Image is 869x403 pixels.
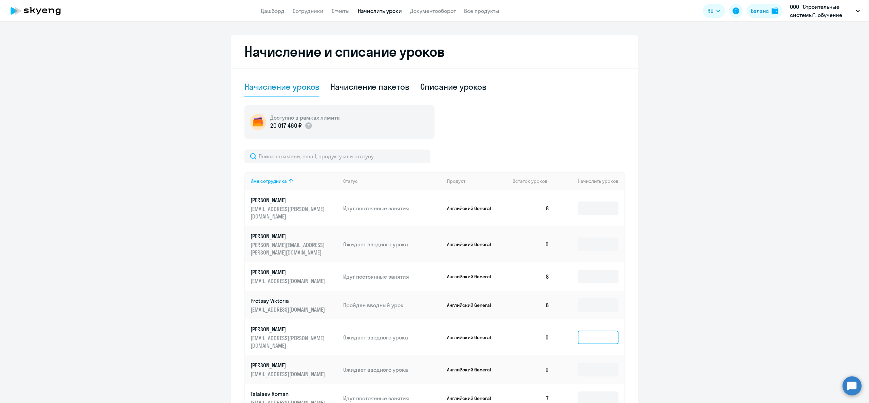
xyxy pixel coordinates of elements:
[447,367,498,373] p: Английский General
[251,306,327,313] p: [EMAIL_ADDRESS][DOMAIN_NAME]
[251,277,327,285] p: [EMAIL_ADDRESS][DOMAIN_NAME]
[270,121,302,130] p: 20 017 460 ₽
[251,362,338,378] a: [PERSON_NAME][EMAIL_ADDRESS][DOMAIN_NAME]
[787,3,863,19] button: ООО "Строительные системы", обучение
[251,196,338,220] a: [PERSON_NAME][EMAIL_ADDRESS][PERSON_NAME][DOMAIN_NAME]
[251,370,327,378] p: [EMAIL_ADDRESS][DOMAIN_NAME]
[772,7,778,14] img: balance
[507,190,555,226] td: 8
[343,334,442,341] p: Ожидает вводного урока
[251,232,327,240] p: [PERSON_NAME]
[251,232,338,256] a: [PERSON_NAME][PERSON_NAME][EMAIL_ADDRESS][PERSON_NAME][DOMAIN_NAME]
[251,241,327,256] p: [PERSON_NAME][EMAIL_ADDRESS][PERSON_NAME][DOMAIN_NAME]
[332,7,350,14] a: Отчеты
[244,43,625,60] h2: Начисление и списание уроков
[703,4,725,18] button: RU
[251,205,327,220] p: [EMAIL_ADDRESS][PERSON_NAME][DOMAIN_NAME]
[507,355,555,384] td: 0
[790,3,853,19] p: ООО "Строительные системы", обучение
[447,205,498,211] p: Английский General
[343,241,442,248] p: Ожидает вводного урока
[507,291,555,319] td: 8
[343,395,442,402] p: Идут постоянные занятия
[464,7,499,14] a: Все продукты
[343,178,358,184] div: Статус
[507,226,555,262] td: 0
[707,7,714,15] span: RU
[358,7,402,14] a: Начислить уроки
[410,7,456,14] a: Документооборот
[420,81,487,92] div: Списание уроков
[251,268,338,285] a: [PERSON_NAME][EMAIL_ADDRESS][DOMAIN_NAME]
[330,81,409,92] div: Начисление пакетов
[513,178,548,184] span: Остаток уроков
[251,178,338,184] div: Имя сотрудника
[751,7,769,15] div: Баланс
[447,178,465,184] div: Продукт
[251,334,327,349] p: [EMAIL_ADDRESS][PERSON_NAME][DOMAIN_NAME]
[261,7,284,14] a: Дашборд
[251,362,327,369] p: [PERSON_NAME]
[270,114,340,121] h5: Доступно в рамках лимита
[447,274,498,280] p: Английский General
[447,302,498,308] p: Английский General
[507,319,555,355] td: 0
[343,205,442,212] p: Идут постоянные занятия
[447,178,507,184] div: Продукт
[507,262,555,291] td: 8
[251,326,338,349] a: [PERSON_NAME][EMAIL_ADDRESS][PERSON_NAME][DOMAIN_NAME]
[343,366,442,373] p: Ожидает вводного урока
[244,150,430,163] input: Поиск по имени, email, продукту или статусу
[513,178,555,184] div: Остаток уроков
[293,7,323,14] a: Сотрудники
[251,390,327,398] p: Talalaev Roman
[447,334,498,340] p: Английский General
[747,4,782,18] button: Балансbalance
[447,395,498,401] p: Английский General
[250,114,266,130] img: wallet-circle.png
[251,178,287,184] div: Имя сотрудника
[251,196,327,204] p: [PERSON_NAME]
[343,301,442,309] p: Пройден вводный урок
[244,81,319,92] div: Начисление уроков
[343,273,442,280] p: Идут постоянные занятия
[251,268,327,276] p: [PERSON_NAME]
[251,326,327,333] p: [PERSON_NAME]
[343,178,442,184] div: Статус
[251,297,338,313] a: Protsay Viktoria[EMAIL_ADDRESS][DOMAIN_NAME]
[555,172,624,190] th: Начислить уроков
[251,297,327,304] p: Protsay Viktoria
[447,241,498,247] p: Английский General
